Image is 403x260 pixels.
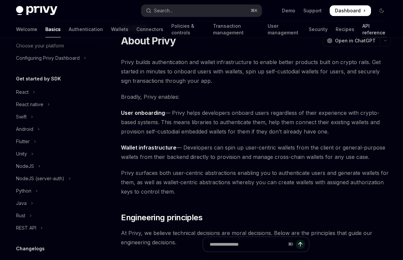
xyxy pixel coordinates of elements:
[11,52,96,64] button: Toggle Configuring Privy Dashboard section
[121,57,391,85] span: Privy builds authentication and wallet infrastructure to enable better products built on crypto r...
[336,21,354,37] a: Recipes
[335,37,376,44] span: Open in ChatGPT
[121,168,391,196] span: Privy surfaces both user-centric abstractions enabling you to authenticate users and generate wal...
[16,187,31,195] div: Python
[16,245,45,253] h5: Changelogs
[16,113,27,121] div: Swift
[16,75,61,83] h5: Get started by SDK
[136,21,163,37] a: Connectors
[16,212,25,220] div: Rust
[11,173,96,185] button: Toggle NodeJS (server-auth) section
[16,100,43,108] div: React native
[121,109,165,116] strong: User onboarding
[171,21,205,37] a: Policies & controls
[330,5,371,16] a: Dashboard
[335,7,361,14] span: Dashboard
[16,162,34,170] div: NodeJS
[11,148,96,160] button: Toggle Unity section
[268,21,301,37] a: User management
[11,111,96,123] button: Toggle Swift section
[121,144,176,151] strong: Wallet infrastructure
[11,98,96,110] button: Toggle React native section
[16,199,27,207] div: Java
[210,237,285,252] input: Ask a question...
[309,21,328,37] a: Security
[251,8,258,13] span: ⌘ K
[11,222,96,234] button: Toggle REST API section
[11,185,96,197] button: Toggle Python section
[16,6,57,15] img: dark logo
[213,21,260,37] a: Transaction management
[154,7,173,15] div: Search...
[376,5,387,16] button: Toggle dark mode
[323,35,380,46] button: Open in ChatGPT
[121,108,391,136] span: — Privy helps developers onboard users regardless of their experience with crypto-based systems. ...
[16,138,30,146] div: Flutter
[11,123,96,135] button: Toggle Android section
[296,240,305,249] button: Send message
[16,21,37,37] a: Welcome
[303,7,322,14] a: Support
[16,224,36,232] div: REST API
[16,54,80,62] div: Configuring Privy Dashboard
[121,212,202,223] span: Engineering principles
[11,86,96,98] button: Toggle React section
[121,35,176,47] h1: About Privy
[16,88,29,96] div: React
[16,150,27,158] div: Unity
[121,228,391,247] span: At Privy, we believe technical decisions are moral decisions. Below are the principles that guide...
[16,125,33,133] div: Android
[111,21,128,37] a: Wallets
[45,21,61,37] a: Basics
[11,160,96,172] button: Toggle NodeJS section
[282,7,295,14] a: Demo
[121,143,391,162] span: — Developers can spin up user-centric wallets from the client or general-purpose wallets from the...
[11,197,96,209] button: Toggle Java section
[16,175,64,183] div: NodeJS (server-auth)
[141,5,261,17] button: Open search
[11,210,96,222] button: Toggle Rust section
[121,92,391,101] span: Broadly, Privy enables:
[362,21,387,37] a: API reference
[69,21,103,37] a: Authentication
[11,136,96,148] button: Toggle Flutter section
